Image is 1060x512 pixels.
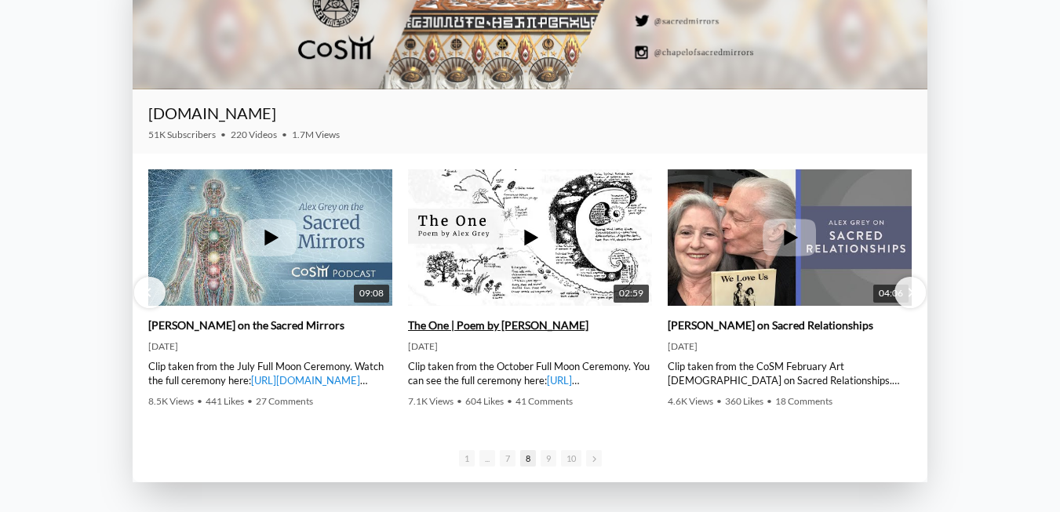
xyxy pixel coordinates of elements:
[507,395,512,407] span: •
[457,395,462,407] span: •
[148,359,392,387] div: Clip taken from the July Full Moon Ceremony. Watch the full ceremony here: | The CoSM Podcast | ►...
[668,340,912,353] div: [DATE]
[561,450,581,467] span: 10
[292,129,340,140] span: 1.7M Views
[668,359,912,387] div: Clip taken from the CoSM February Art [DEMOGRAPHIC_DATA] on Sacred Relationships. Watch the full ...
[282,129,287,140] span: •
[220,129,226,140] span: •
[541,450,556,467] span: 9
[206,395,244,407] span: 441 Likes
[408,340,652,353] div: [DATE]
[256,395,313,407] span: 27 Comments
[459,450,475,467] span: 1
[408,318,588,332] a: The One | Poem by [PERSON_NAME]
[251,374,360,387] a: [URL][DOMAIN_NAME]
[408,169,652,306] a: The One | Poem by Alex Grey 02:59
[148,340,392,353] div: [DATE]
[873,285,909,303] span: 04:06
[408,146,652,329] img: The One | Poem by Alex Grey
[515,395,573,407] span: 41 Comments
[668,169,912,306] a: Alex Grey on Sacred Relationships 04:06
[197,395,202,407] span: •
[716,395,722,407] span: •
[354,285,389,303] span: 09:08
[614,285,649,303] span: 02:59
[668,395,713,407] span: 4.6K Views
[148,318,344,332] a: [PERSON_NAME] on the Sacred Mirrors
[775,395,832,407] span: 18 Comments
[725,395,763,407] span: 360 Likes
[479,450,495,467] span: ...
[500,450,515,467] span: 7
[148,146,392,329] img: Alex Grey on the Sacred Mirrors
[520,450,536,467] span: 8
[668,318,873,332] a: [PERSON_NAME] on Sacred Relationships
[148,103,276,122] a: [DOMAIN_NAME]
[821,110,912,129] iframe: Subscribe to CoSM.TV on YouTube
[668,146,912,329] img: Alex Grey on Sacred Relationships
[148,395,194,407] span: 8.5K Views
[408,395,454,407] span: 7.1K Views
[148,129,216,140] span: 51K Subscribers
[767,395,772,407] span: •
[148,169,392,306] a: Alex Grey on the Sacred Mirrors 09:08
[231,129,277,140] span: 220 Videos
[408,359,652,387] div: Clip taken from the October Full Moon Ceremony. You can see the full ceremony here: | The CoSM Po...
[465,395,504,407] span: 604 Likes
[247,395,253,407] span: •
